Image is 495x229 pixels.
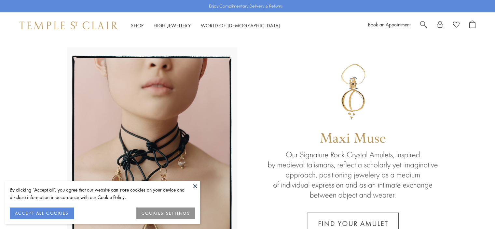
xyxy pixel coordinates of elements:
[420,21,427,30] a: Search
[368,21,410,28] a: Book an Appointment
[136,208,195,219] button: COOKIES SETTINGS
[10,186,195,201] div: By clicking “Accept all”, you agree that our website can store cookies on your device and disclos...
[209,3,283,9] p: Enjoy Complimentary Delivery & Returns
[469,21,475,30] a: Open Shopping Bag
[201,22,281,29] a: World of [DEMOGRAPHIC_DATA]World of [DEMOGRAPHIC_DATA]
[10,208,74,219] button: ACCEPT ALL COOKIES
[131,21,281,30] nav: Main navigation
[154,22,191,29] a: High JewelleryHigh Jewellery
[453,21,460,30] a: View Wishlist
[131,22,144,29] a: ShopShop
[20,21,118,29] img: Temple St. Clair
